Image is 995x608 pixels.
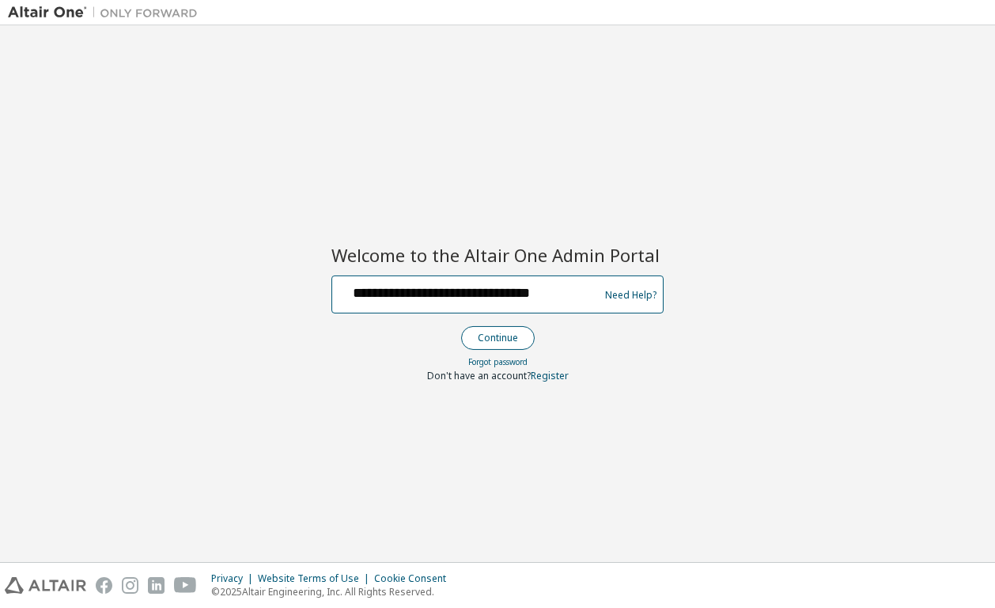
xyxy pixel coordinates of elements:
[174,577,197,594] img: youtube.svg
[148,577,165,594] img: linkedin.svg
[605,294,656,295] a: Need Help?
[96,577,112,594] img: facebook.svg
[211,585,456,598] p: © 2025 Altair Engineering, Inc. All Rights Reserved.
[468,356,528,367] a: Forgot password
[8,5,206,21] img: Altair One
[374,572,456,585] div: Cookie Consent
[531,369,569,382] a: Register
[427,369,531,382] span: Don't have an account?
[122,577,138,594] img: instagram.svg
[5,577,86,594] img: altair_logo.svg
[331,244,664,266] h2: Welcome to the Altair One Admin Portal
[211,572,258,585] div: Privacy
[258,572,374,585] div: Website Terms of Use
[461,326,535,350] button: Continue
